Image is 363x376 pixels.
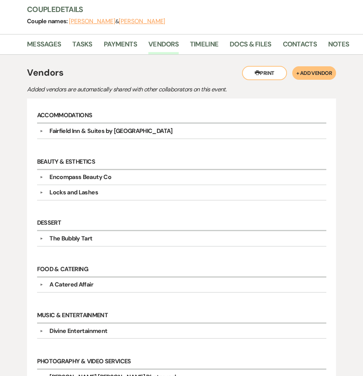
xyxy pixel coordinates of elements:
h4: Vendors [27,66,121,79]
div: Locks and Lashes [49,188,98,197]
a: Messages [27,39,61,54]
button: [PERSON_NAME] [119,18,165,24]
button: ▼ [37,191,46,194]
div: The Bubbly Tart [49,234,92,243]
div: Divine Entertainment [49,327,107,336]
button: + Add Vendor [292,66,336,80]
button: [PERSON_NAME] [69,18,115,24]
a: Docs & Files [230,39,271,54]
h6: Beauty & Esthetics [37,155,326,170]
a: Tasks [72,39,92,54]
button: ▼ [37,129,46,133]
button: ▼ [37,237,46,240]
span: Couple names: [27,17,69,25]
button: Print [242,66,287,80]
button: ▼ [37,283,46,286]
div: A Catered Affair [49,280,93,289]
h6: Dessert [37,216,326,231]
div: Encompass Beauty Co [49,173,111,182]
h6: Photography & Video Services [37,354,326,370]
a: Payments [104,39,137,54]
h6: Music & Entertainment [37,308,326,324]
a: Notes [328,39,349,54]
button: ▼ [37,329,46,333]
a: Contacts [283,39,317,54]
button: ▼ [37,176,46,179]
h3: Couple Details [27,4,356,15]
a: Timeline [190,39,218,54]
h6: Food & Catering [37,262,326,278]
h6: Accommodations [37,109,326,124]
p: Added vendors are automatically shared with other collaborators on this event. [27,85,289,94]
a: Vendors [148,39,179,54]
div: Fairfield Inn & Suites by [GEOGRAPHIC_DATA] [49,127,172,136]
span: & [69,18,165,25]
